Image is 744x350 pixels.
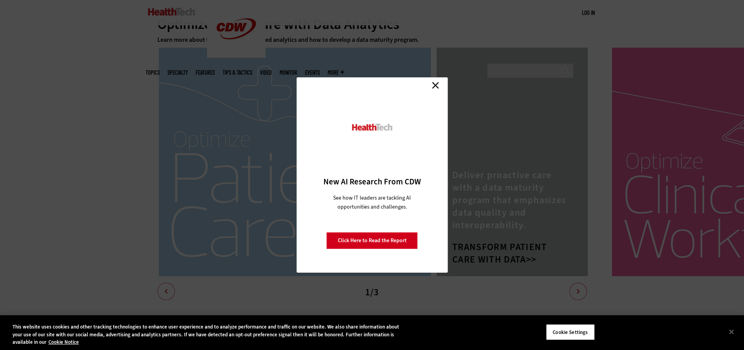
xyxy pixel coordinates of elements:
[351,123,393,131] img: HealthTech_0.png
[310,176,434,187] h3: New AI Research From CDW
[546,324,595,340] button: Cookie Settings
[324,193,420,211] p: See how IT leaders are tackling AI opportunities and challenges.
[723,323,740,340] button: Close
[430,79,441,91] a: Close
[12,323,409,346] div: This website uses cookies and other tracking technologies to enhance user experience and to analy...
[327,232,418,249] a: Click Here to Read the Report
[48,339,79,345] a: More information about your privacy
